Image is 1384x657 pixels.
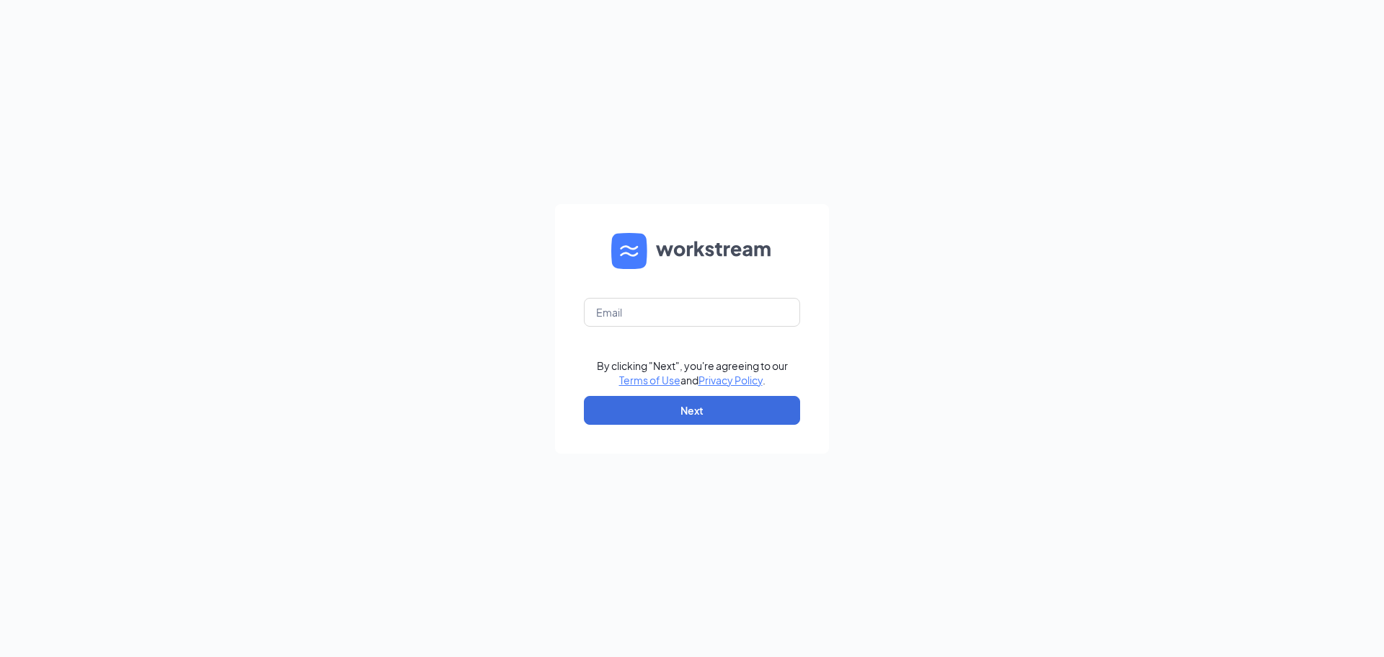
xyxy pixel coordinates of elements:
button: Next [584,396,800,425]
a: Terms of Use [619,374,680,387]
div: By clicking "Next", you're agreeing to our and . [597,358,788,387]
a: Privacy Policy [698,374,763,387]
input: Email [584,298,800,327]
img: WS logo and Workstream text [611,233,773,269]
